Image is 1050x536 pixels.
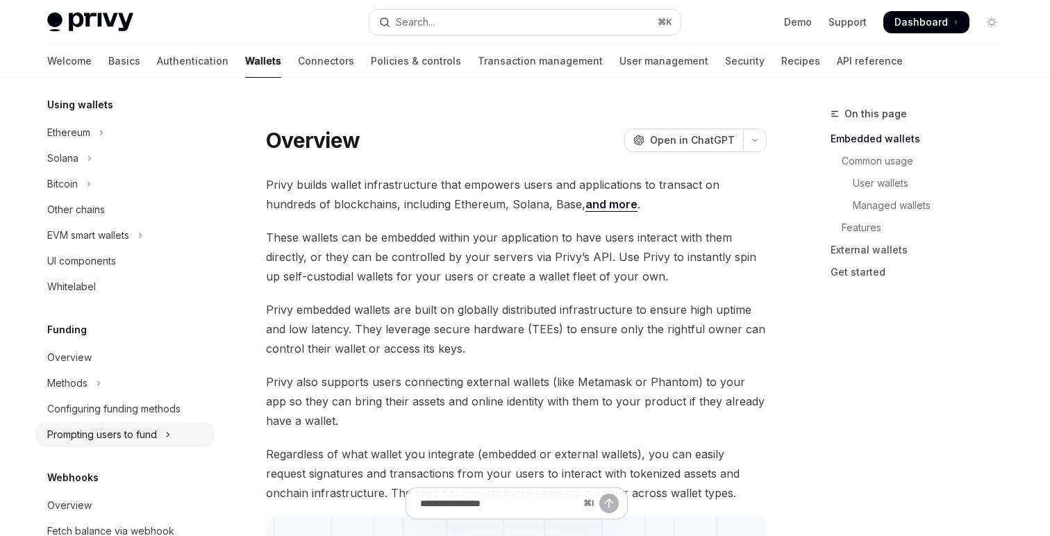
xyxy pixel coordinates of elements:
[624,128,743,152] button: Open in ChatGPT
[420,488,578,519] input: Ask a question...
[585,197,637,212] a: and more
[981,11,1003,33] button: Toggle dark mode
[47,497,92,514] div: Overview
[831,239,1014,261] a: External wallets
[47,253,116,269] div: UI components
[831,261,1014,283] a: Get started
[36,120,214,145] button: Toggle Ethereum section
[298,44,354,78] a: Connectors
[36,171,214,196] button: Toggle Bitcoin section
[831,217,1014,239] a: Features
[47,278,96,295] div: Whitelabel
[108,44,140,78] a: Basics
[47,97,113,113] h5: Using wallets
[47,227,129,244] div: EVM smart wallets
[266,128,360,153] h1: Overview
[371,44,461,78] a: Policies & controls
[725,44,765,78] a: Security
[47,321,87,338] h5: Funding
[658,17,672,28] span: ⌘ K
[47,201,105,218] div: Other chains
[47,469,99,486] h5: Webhooks
[599,494,619,513] button: Send message
[36,493,214,518] a: Overview
[266,372,767,430] span: Privy also supports users connecting external wallets (like Metamask or Phantom) to your app so t...
[36,345,214,370] a: Overview
[844,106,907,122] span: On this page
[831,172,1014,194] a: User wallets
[245,44,281,78] a: Wallets
[784,15,812,29] a: Demo
[883,11,969,33] a: Dashboard
[831,128,1014,150] a: Embedded wallets
[157,44,228,78] a: Authentication
[831,150,1014,172] a: Common usage
[266,228,767,286] span: These wallets can be embedded within your application to have users interact with them directly, ...
[837,44,903,78] a: API reference
[47,150,78,167] div: Solana
[266,300,767,358] span: Privy embedded wallets are built on globally distributed infrastructure to ensure high uptime and...
[47,44,92,78] a: Welcome
[369,10,681,35] button: Open search
[36,371,214,396] button: Toggle Methods section
[650,133,735,147] span: Open in ChatGPT
[396,14,435,31] div: Search...
[47,375,87,392] div: Methods
[47,12,133,32] img: light logo
[36,274,214,299] a: Whitelabel
[36,422,214,447] button: Toggle Prompting users to fund section
[36,396,214,421] a: Configuring funding methods
[478,44,603,78] a: Transaction management
[266,444,767,503] span: Regardless of what wallet you integrate (embedded or external wallets), you can easily request si...
[36,249,214,274] a: UI components
[781,44,820,78] a: Recipes
[47,176,78,192] div: Bitcoin
[36,223,214,248] button: Toggle EVM smart wallets section
[619,44,708,78] a: User management
[47,426,157,443] div: Prompting users to fund
[894,15,948,29] span: Dashboard
[266,175,767,214] span: Privy builds wallet infrastructure that empowers users and applications to transact on hundreds o...
[828,15,867,29] a: Support
[47,401,181,417] div: Configuring funding methods
[47,349,92,366] div: Overview
[831,194,1014,217] a: Managed wallets
[36,197,214,222] a: Other chains
[47,124,90,141] div: Ethereum
[36,146,214,171] button: Toggle Solana section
